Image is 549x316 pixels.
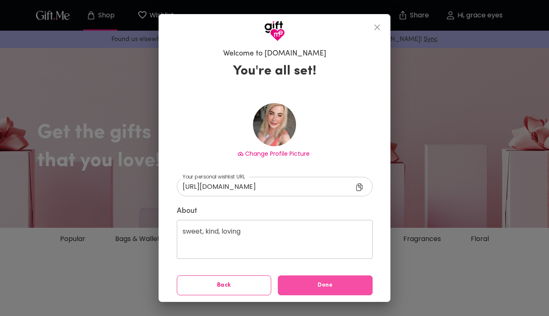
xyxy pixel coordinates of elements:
[177,206,373,216] label: About
[223,49,326,59] h6: Welcome to [DOMAIN_NAME]
[253,103,296,146] img: Avatar
[245,150,310,158] span: Change Profile Picture
[367,17,387,37] button: close
[183,227,367,251] textarea: sweet, kind, loving
[177,281,271,290] span: Back
[233,63,316,80] h3: You're all set!
[278,281,373,290] span: Done
[264,21,285,41] img: GiftMe Logo
[177,275,272,295] button: Back
[278,275,373,295] button: Done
